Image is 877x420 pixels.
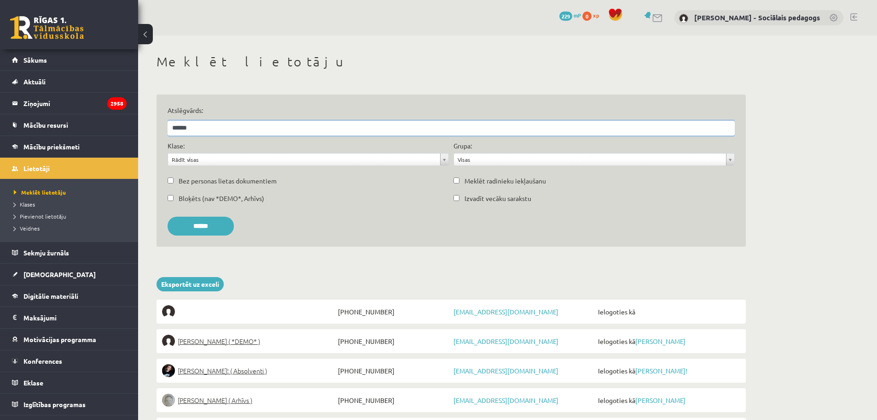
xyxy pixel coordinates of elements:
span: mP [574,12,581,19]
span: Eklase [23,379,43,387]
a: [PERSON_NAME]! ( Absolventi ) [162,364,336,377]
label: Izvadīt vecāku sarakstu [465,194,531,203]
span: Meklēt lietotāju [14,189,66,196]
a: [PERSON_NAME] [635,337,685,345]
a: [EMAIL_ADDRESS][DOMAIN_NAME] [453,308,558,316]
span: Ielogoties kā [596,394,740,407]
a: Ziņojumi2958 [12,93,127,114]
a: [PERSON_NAME] [635,396,685,404]
a: Sākums [12,49,127,71]
a: Eklase [12,372,127,393]
span: [PERSON_NAME] ( Arhīvs ) [178,394,252,407]
a: Veidnes [14,224,129,232]
a: 229 mP [559,12,581,19]
span: xp [593,12,599,19]
span: Motivācijas programma [23,335,96,343]
span: [PHONE_NUMBER] [336,335,451,348]
span: Veidnes [14,225,40,232]
span: [PERSON_NAME]! ( Absolventi ) [178,364,267,377]
span: Lietotāji [23,164,50,172]
a: [PERSON_NAME] ( *DEMO* ) [162,335,336,348]
img: Lelde Braune [162,394,175,407]
a: [EMAIL_ADDRESS][DOMAIN_NAME] [453,396,558,404]
label: Bloķēts (nav *DEMO*, Arhīvs) [179,194,264,203]
legend: Ziņojumi [23,93,127,114]
a: Maksājumi [12,307,127,328]
a: [DEMOGRAPHIC_DATA] [12,264,127,285]
span: Klases [14,201,35,208]
img: Elīna Elizabete Ancveriņa [162,335,175,348]
span: [PHONE_NUMBER] [336,364,451,377]
i: 2958 [107,97,127,110]
span: Ielogoties kā [596,364,740,377]
span: Konferences [23,357,62,365]
h1: Meklēt lietotāju [157,54,746,70]
a: [PERSON_NAME] - Sociālais pedagogs [694,13,820,22]
span: Ielogoties kā [596,305,740,318]
span: Rādīt visas [172,154,436,166]
a: Sekmju žurnāls [12,242,127,263]
a: [PERSON_NAME]! [635,367,687,375]
label: Meklēt radinieku iekļaušanu [465,176,546,186]
span: [PERSON_NAME] ( *DEMO* ) [178,335,260,348]
a: Eksportēt uz exceli [157,277,224,291]
a: Rādīt visas [168,154,448,166]
span: 0 [582,12,592,21]
a: Konferences [12,350,127,372]
label: Bez personas lietas dokumentiem [179,176,277,186]
span: Mācību resursi [23,121,68,129]
a: Pievienot lietotāju [14,212,129,220]
a: Visas [454,154,734,166]
a: [EMAIL_ADDRESS][DOMAIN_NAME] [453,337,558,345]
a: [PERSON_NAME] ( Arhīvs ) [162,394,336,407]
span: 229 [559,12,572,21]
span: Pievienot lietotāju [14,213,66,220]
img: Sofija Anrio-Karlauska! [162,364,175,377]
a: Mācību priekšmeti [12,136,127,157]
a: Meklēt lietotāju [14,188,129,196]
a: 0 xp [582,12,604,19]
a: Digitālie materiāli [12,285,127,307]
span: Sākums [23,56,47,64]
label: Klase: [168,141,185,151]
span: Ielogoties kā [596,335,740,348]
a: Mācību resursi [12,114,127,136]
a: Izglītības programas [12,394,127,415]
span: [PHONE_NUMBER] [336,394,451,407]
a: Aktuāli [12,71,127,92]
span: Sekmju žurnāls [23,248,69,257]
a: Rīgas 1. Tālmācības vidusskola [10,16,84,39]
a: [EMAIL_ADDRESS][DOMAIN_NAME] [453,367,558,375]
span: Visas [458,154,722,166]
label: Atslēgvārds: [168,106,735,115]
a: Lietotāji [12,158,127,179]
span: [PHONE_NUMBER] [336,305,451,318]
span: Aktuāli [23,77,46,86]
span: Digitālie materiāli [23,292,78,300]
a: Motivācijas programma [12,329,127,350]
legend: Maksājumi [23,307,127,328]
span: [DEMOGRAPHIC_DATA] [23,270,96,278]
span: Izglītības programas [23,400,86,408]
span: Mācību priekšmeti [23,142,80,151]
a: Klases [14,200,129,208]
label: Grupa: [453,141,472,151]
img: Dagnija Gaubšteina - Sociālais pedagogs [679,14,688,23]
